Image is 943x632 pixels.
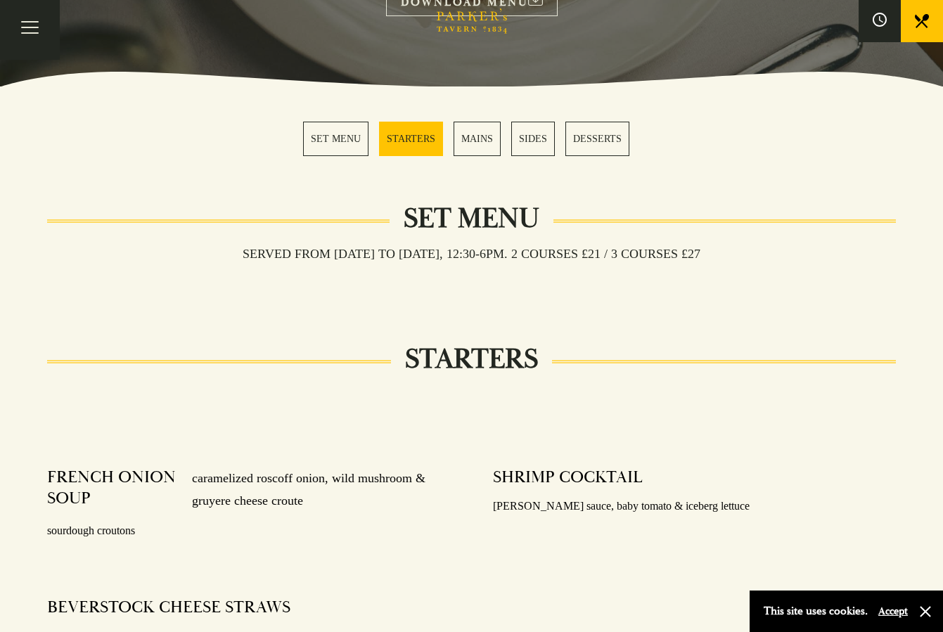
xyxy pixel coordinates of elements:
[47,521,450,541] p: sourdough croutons
[878,605,908,618] button: Accept
[511,122,555,156] a: 4 / 5
[303,122,368,156] a: 1 / 5
[454,122,501,156] a: 3 / 5
[391,342,552,376] h2: STARTERS
[918,605,932,619] button: Close and accept
[565,122,629,156] a: 5 / 5
[229,246,714,262] h3: Served from [DATE] to [DATE], 12:30-6pm. 2 COURSES £21 / 3 COURSES £27
[47,597,290,618] h4: BEVERSTOCK CHEESE STRAWS
[178,467,450,512] p: caramelized roscoff onion, wild mushroom & gruyere cheese croute
[379,122,443,156] a: 2 / 5
[493,467,643,488] h4: SHRIMP COCKTAIL
[764,601,868,621] p: This site uses cookies.
[47,467,178,512] h4: FRENCH ONION SOUP
[390,202,553,236] h2: Set Menu
[493,496,896,517] p: [PERSON_NAME] sauce, baby tomato & iceberg lettuce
